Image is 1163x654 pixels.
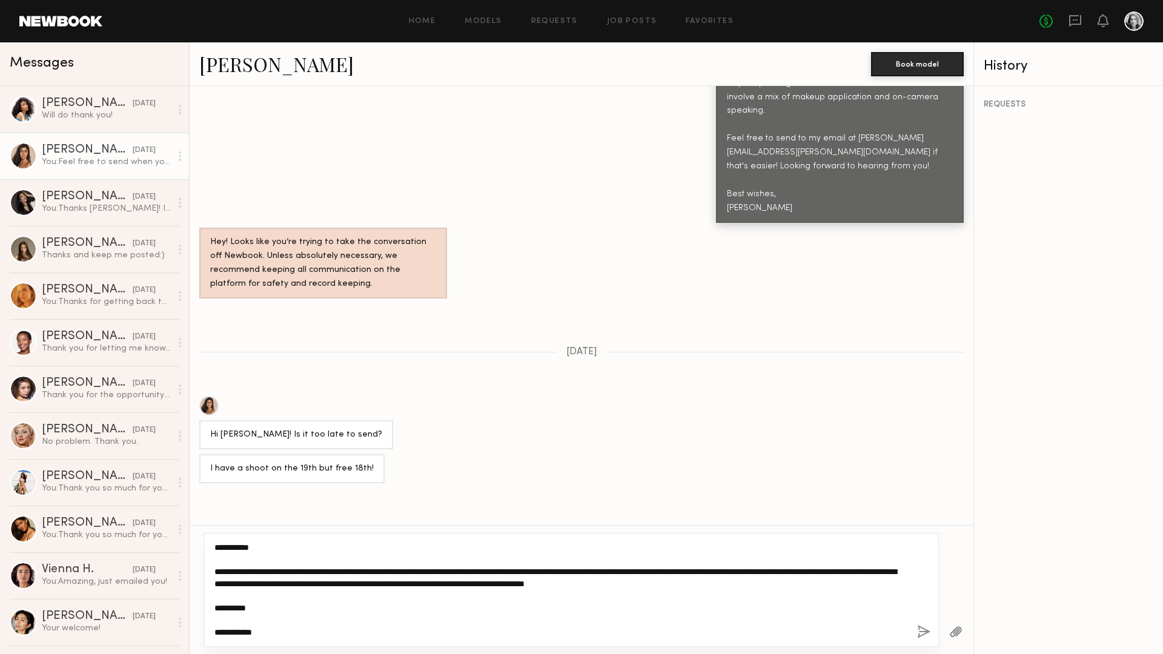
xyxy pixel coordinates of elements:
div: [PERSON_NAME] [42,424,133,436]
div: You: Thank you so much for your patience — there have been quite a few creative shifts with this ... [42,483,171,494]
div: [DATE] [133,285,156,296]
div: Thank you for the opportunity and I look forward working together in the future! [42,389,171,401]
div: You: Thanks [PERSON_NAME]! I'll share with the team and circle back! [42,203,171,214]
div: [PERSON_NAME] [42,237,133,249]
div: You: Thanks for getting back to me! They need someone for both days so we're passing for this rou... [42,296,171,308]
div: [PERSON_NAME] [42,377,133,389]
div: Will do thank you! [42,110,171,121]
a: Favorites [686,18,734,25]
div: Hey! Looks like you’re trying to take the conversation off Newbook. Unless absolutely necessary, ... [210,236,436,291]
div: [DATE] [133,191,156,203]
div: You: Thank you so much for your patience — there have been quite a few creative shifts with this ... [42,529,171,541]
div: [DATE] [133,331,156,343]
div: Thanks and keep me posted:) [42,249,171,261]
a: Book model [871,58,964,68]
div: [PERSON_NAME] [42,610,133,623]
div: REQUESTS [984,101,1153,109]
div: [PERSON_NAME] [42,97,133,110]
a: Home [409,18,436,25]
div: [DATE] [133,238,156,249]
a: [PERSON_NAME] [199,51,354,77]
div: [PERSON_NAME] [42,144,133,156]
div: [DATE] [133,518,156,529]
a: Job Posts [607,18,657,25]
div: No problem. Thank you. [42,436,171,448]
div: History [984,59,1153,73]
div: Thank you for letting me know, and I completely understand how these things can shift. I really e... [42,343,171,354]
div: [DATE] [133,378,156,389]
div: [DATE] [133,611,156,623]
div: [DATE] [133,564,156,576]
div: Your welcome! [42,623,171,634]
div: [PERSON_NAME] [42,331,133,343]
div: You: Amazing, just emailed you! [42,576,171,587]
button: Book model [871,52,964,76]
div: Hi [PERSON_NAME]! Is it too late to send? [210,428,382,442]
span: Messages [10,56,74,70]
a: Requests [531,18,578,25]
div: You: Feel free to send when you can! [42,156,171,168]
div: Vienna H. [42,564,133,576]
div: [DATE] [133,98,156,110]
div: [DATE] [133,145,156,156]
div: [PERSON_NAME] [42,517,133,529]
div: [PERSON_NAME] [42,471,133,483]
span: [DATE] [566,347,597,357]
div: [DATE] [133,471,156,483]
div: [PERSON_NAME] [42,191,133,203]
a: Models [465,18,502,25]
div: I have a shoot on the 19th but free 18th! [210,462,374,476]
div: [DATE] [133,424,156,436]
div: [PERSON_NAME] [42,284,133,296]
